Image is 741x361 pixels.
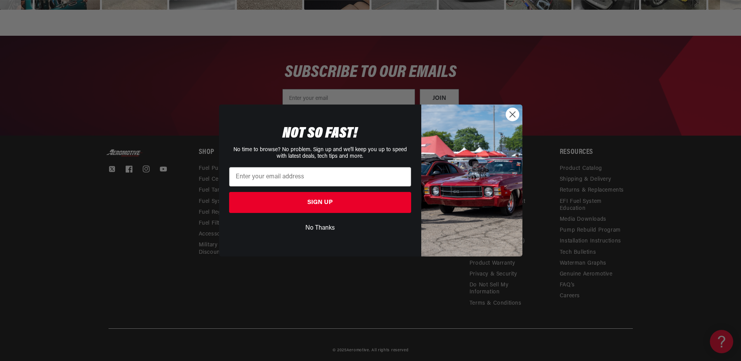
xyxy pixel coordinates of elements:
[229,221,411,235] button: No Thanks
[233,147,407,159] span: No time to browse? No problem. Sign up and we'll keep you up to speed with latest deals, tech tip...
[421,105,522,256] img: 85cdd541-2605-488b-b08c-a5ee7b438a35.jpeg
[282,126,357,141] span: NOT SO FAST!
[229,192,411,213] button: SIGN UP
[229,167,411,187] input: Enter your email address
[506,108,519,121] button: Close dialog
